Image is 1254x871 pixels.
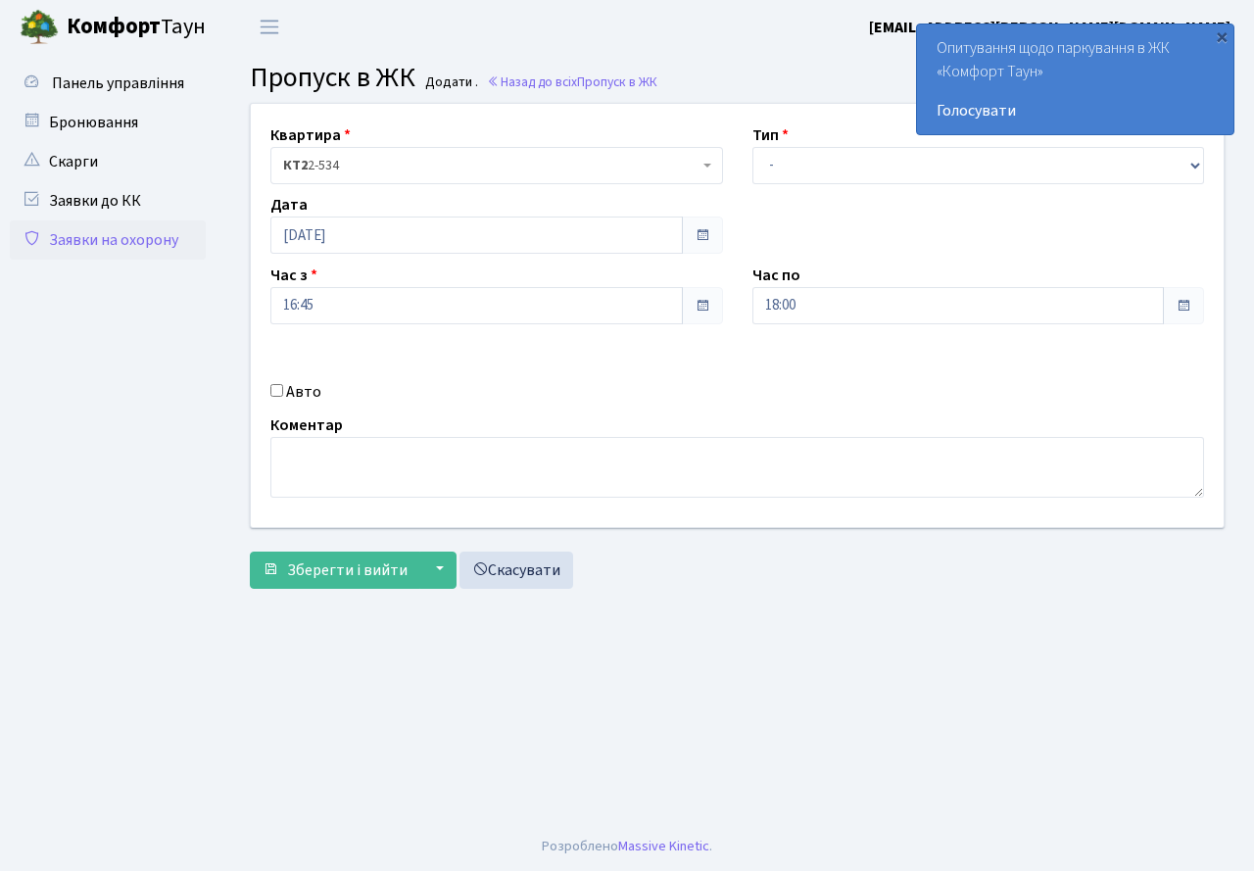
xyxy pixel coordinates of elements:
label: Коментар [270,413,343,437]
a: Назад до всіхПропуск в ЖК [487,73,657,91]
a: Massive Kinetic [618,836,709,856]
span: Панель управління [52,73,184,94]
button: Зберегти і вийти [250,552,420,589]
a: Бронювання [10,103,206,142]
a: [EMAIL_ADDRESS][PERSON_NAME][DOMAIN_NAME] [869,16,1230,39]
a: Заявки до КК [10,181,206,220]
span: <b>КТ2</b>&nbsp;&nbsp;&nbsp;2-534 [283,156,699,175]
small: Додати . [421,74,478,91]
b: [EMAIL_ADDRESS][PERSON_NAME][DOMAIN_NAME] [869,17,1230,38]
a: Скасувати [459,552,573,589]
img: logo.png [20,8,59,47]
b: КТ2 [283,156,308,175]
label: Авто [286,380,321,404]
div: Опитування щодо паркування в ЖК «Комфорт Таун» [917,24,1233,134]
label: Тип [752,123,789,147]
div: × [1212,26,1231,46]
a: Голосувати [937,99,1214,122]
span: <b>КТ2</b>&nbsp;&nbsp;&nbsp;2-534 [270,147,723,184]
label: Дата [270,193,308,217]
span: Таун [67,11,206,44]
span: Зберегти і вийти [287,559,408,581]
div: Розроблено . [542,836,712,857]
label: Час з [270,264,317,287]
a: Заявки на охорону [10,220,206,260]
span: Пропуск в ЖК [250,58,415,97]
a: Панель управління [10,64,206,103]
b: Комфорт [67,11,161,42]
label: Квартира [270,123,351,147]
label: Час по [752,264,800,287]
span: Пропуск в ЖК [577,73,657,91]
a: Скарги [10,142,206,181]
button: Переключити навігацію [245,11,294,43]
